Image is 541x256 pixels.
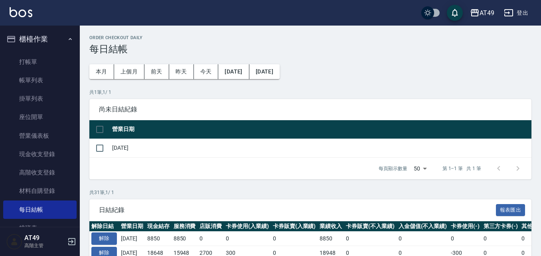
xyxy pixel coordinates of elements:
button: 本月 [89,64,114,79]
a: 材料自購登錄 [3,182,77,200]
span: 尚未日結紀錄 [99,105,522,113]
p: 每頁顯示數量 [379,165,407,172]
td: 0 [197,232,224,246]
th: 業績收入 [318,221,344,232]
th: 服務消費 [172,221,198,232]
td: 0 [224,232,271,246]
th: 卡券販賣(入業績) [271,221,318,232]
th: 第三方卡券(-) [482,221,520,232]
h3: 每日結帳 [89,44,531,55]
td: 0 [397,232,449,246]
a: 每日結帳 [3,200,77,219]
td: [DATE] [119,232,145,246]
th: 店販消費 [197,221,224,232]
a: 現金收支登錄 [3,145,77,163]
a: 座位開單 [3,108,77,126]
td: 8850 [172,232,198,246]
h2: Order checkout daily [89,35,531,40]
td: [DATE] [110,139,531,157]
th: 卡券使用(入業績) [224,221,271,232]
p: 共 31 筆, 1 / 1 [89,189,531,196]
div: 50 [411,158,430,179]
button: [DATE] [218,64,249,79]
th: 入金儲值(不入業績) [397,221,449,232]
a: 排班表 [3,219,77,237]
button: 登出 [501,6,531,20]
th: 卡券販賣(不入業績) [344,221,397,232]
button: save [447,5,463,21]
a: 帳單列表 [3,71,77,89]
p: 高階主管 [24,242,65,249]
th: 卡券使用(-) [449,221,482,232]
td: 8850 [318,232,344,246]
a: 營業儀表板 [3,127,77,145]
a: 打帳單 [3,53,77,71]
p: 共 1 筆, 1 / 1 [89,89,531,96]
button: 報表匯出 [496,204,525,216]
button: 前天 [144,64,169,79]
button: 今天 [194,64,219,79]
td: 0 [449,232,482,246]
button: 櫃檯作業 [3,29,77,50]
th: 解除日結 [89,221,119,232]
button: 昨天 [169,64,194,79]
img: Person [6,234,22,250]
a: 報表匯出 [496,206,525,213]
button: 解除 [91,232,117,245]
th: 營業日期 [119,221,145,232]
td: 0 [482,232,520,246]
div: AT49 [480,8,494,18]
td: 0 [344,232,397,246]
button: [DATE] [249,64,280,79]
h5: AT49 [24,234,65,242]
p: 第 1–1 筆 共 1 筆 [442,165,481,172]
a: 掛單列表 [3,89,77,108]
button: AT49 [467,5,498,21]
img: Logo [10,7,32,17]
span: 日結紀錄 [99,206,496,214]
button: 上個月 [114,64,144,79]
td: 8850 [145,232,172,246]
a: 高階收支登錄 [3,163,77,182]
td: 0 [271,232,318,246]
th: 營業日期 [110,120,531,139]
th: 現金結存 [145,221,172,232]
